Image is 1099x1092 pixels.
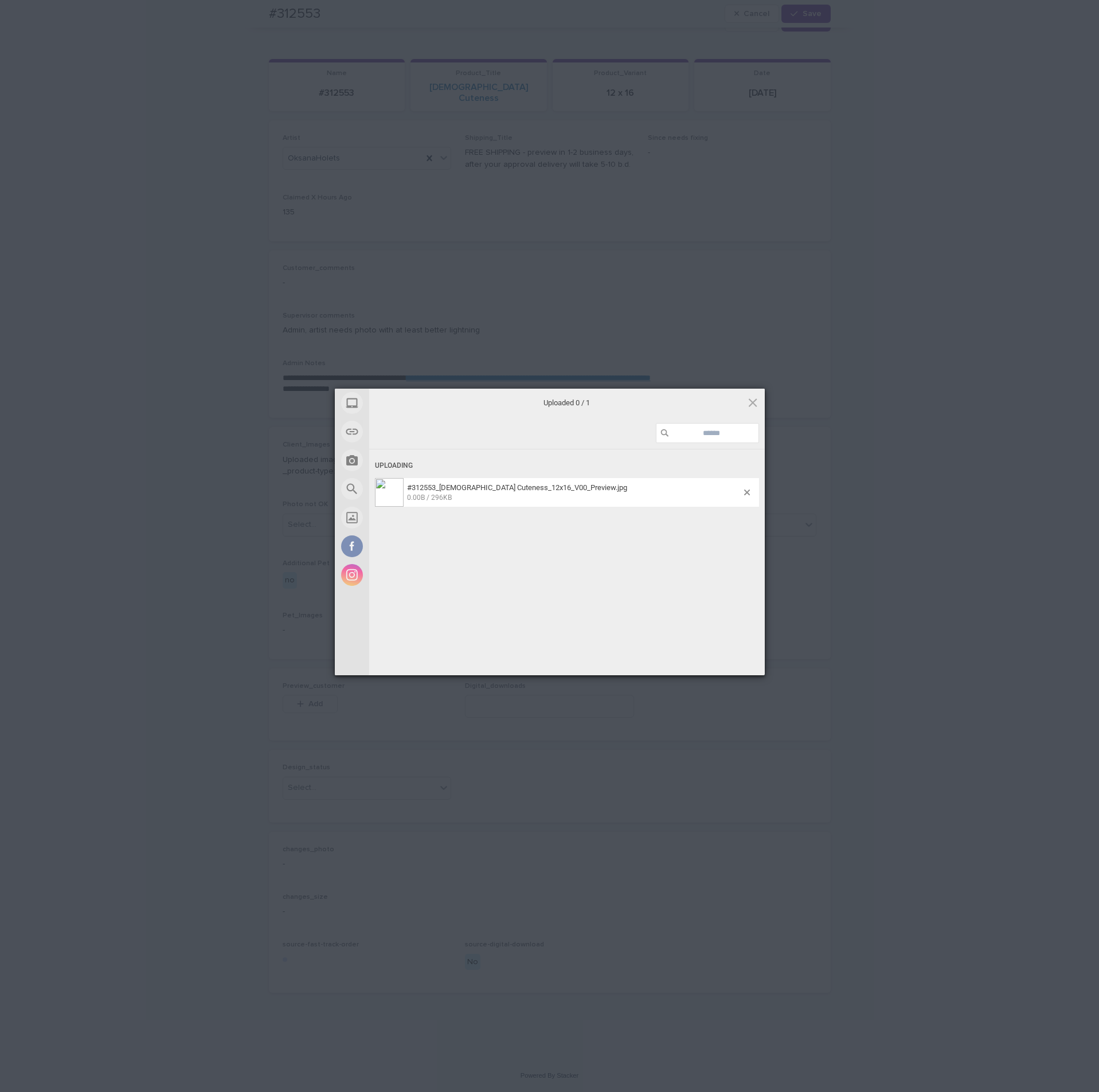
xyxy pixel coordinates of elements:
span: 0.00B / [407,494,429,502]
span: Uploaded 0 / 1 [452,397,682,408]
span: Click here or hit ESC to close picker [746,396,759,409]
span: 296KB [431,494,452,502]
div: Uploading [375,455,759,476]
span: #312553_[DEMOGRAPHIC_DATA] Cuteness_12x16_V00_Preview.jpg [407,483,627,492]
img: d577a74c-5373-4be0-a9aa-a1a2d25e656c [375,478,404,507]
span: #312553_Lady Cuteness_12x16_V00_Preview.jpg [404,483,744,502]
